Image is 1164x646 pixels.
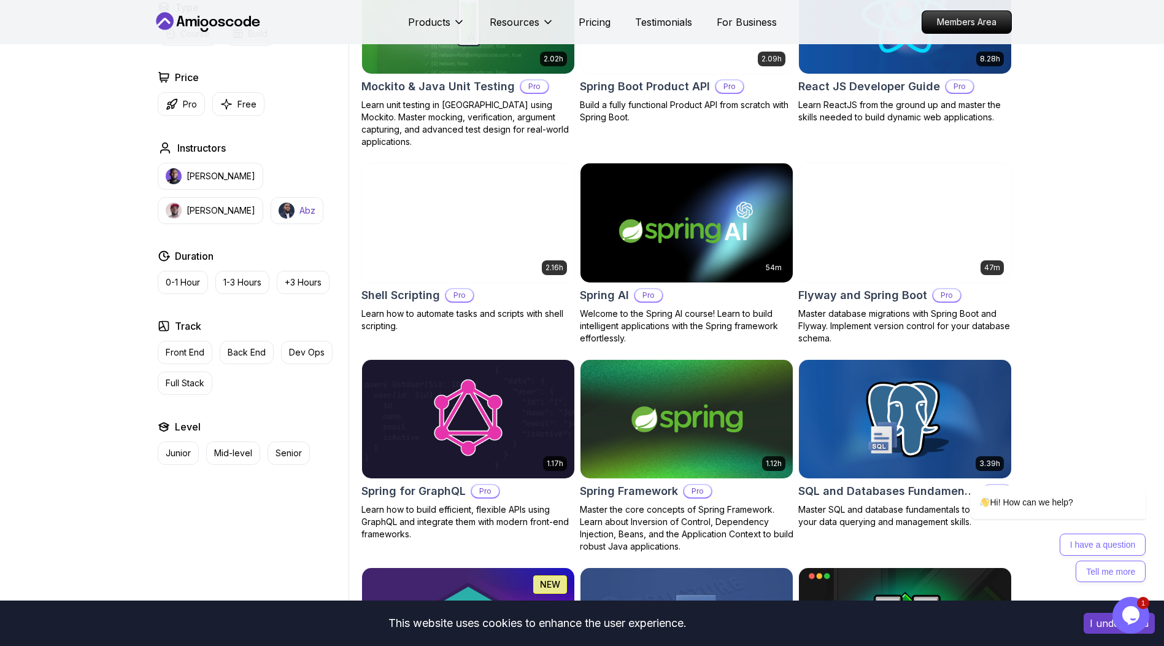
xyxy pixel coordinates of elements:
h2: Flyway and Spring Boot [798,287,927,304]
button: Accept cookies [1084,613,1155,634]
h2: Spring AI [580,287,629,304]
p: Welcome to the Spring AI course! Learn to build intelligent applications with the Spring framewor... [580,308,793,344]
p: 47m [984,263,1000,273]
img: SQL and Databases Fundamentals card [799,360,1011,479]
div: This website uses cookies to enhance the user experience. [9,610,1065,637]
p: Learn how to build efficient, flexible APIs using GraphQL and integrate them with modern front-en... [361,504,575,540]
p: Pro [472,485,499,497]
p: Master database migrations with Spring Boot and Flyway. Implement version control for your databa... [798,308,1012,344]
button: Pro [158,92,205,116]
p: Full Stack [166,377,204,389]
p: 1-3 Hours [223,276,261,289]
p: Pro [635,289,662,302]
p: Pro [716,80,743,93]
button: instructor img[PERSON_NAME] [158,163,263,190]
p: Pro [933,289,960,302]
p: Build a fully functional Product API from scratch with Spring Boot. [580,99,793,123]
button: Back End [220,341,274,364]
p: Products [408,15,450,29]
button: Products [408,15,465,39]
p: 8.28h [980,54,1000,64]
h2: Instructors [177,141,226,155]
p: Abz [299,204,315,217]
button: instructor imgAbz [271,197,323,224]
p: NEW [540,578,560,591]
a: Flyway and Spring Boot card47mFlyway and Spring BootProMaster database migrations with Spring Boo... [798,163,1012,344]
p: Learn unit testing in [GEOGRAPHIC_DATA] using Mockito. Master mocking, verification, argument cap... [361,99,575,148]
h2: Level [175,419,201,434]
img: instructor img [279,203,295,219]
p: Pro [446,289,473,302]
p: Front End [166,346,204,359]
a: Testimonials [635,15,692,29]
p: Pro [684,485,711,497]
button: Dev Ops [281,341,333,364]
p: Resources [490,15,539,29]
p: Learn ReactJS from the ground up and master the skills needed to build dynamic web applications. [798,99,1012,123]
button: Senior [268,442,310,465]
p: Members Area [922,11,1011,33]
img: Spring AI card [580,163,793,282]
button: +3 Hours [277,271,330,294]
img: instructor img [166,168,182,184]
a: Spring Framework card1.12hSpring FrameworkProMaster the core concepts of Spring Framework. Learn ... [580,359,793,553]
img: Spring for GraphQL card [362,360,574,479]
button: Free [212,92,264,116]
button: 1-3 Hours [215,271,269,294]
p: 1.17h [547,459,563,469]
a: Shell Scripting card2.16hShell ScriptingProLearn how to automate tasks and scripts with shell scr... [361,163,575,332]
button: Full Stack [158,372,212,395]
p: Master SQL and database fundamentals to enhance your data querying and management skills. [798,504,1012,528]
h2: Spring Framework [580,483,678,500]
a: Members Area [922,10,1012,34]
p: 1.12h [766,459,782,469]
h2: Price [175,70,199,85]
p: Pro [946,80,973,93]
img: Spring Framework card [580,360,793,479]
a: Spring AI card54mSpring AIProWelcome to the Spring AI course! Learn to build intelligent applicat... [580,163,793,344]
p: Senior [276,447,302,459]
a: For Business [717,15,777,29]
h2: Duration [175,249,214,263]
h2: Mockito & Java Unit Testing [361,78,515,95]
button: 0-1 Hour [158,271,208,294]
p: 2.16h [545,263,563,273]
img: instructor img [166,203,182,219]
button: Junior [158,442,199,465]
img: Flyway and Spring Boot card [799,163,1011,282]
a: Spring for GraphQL card1.17hSpring for GraphQLProLearn how to build efficient, flexible APIs usin... [361,359,575,541]
button: instructor img[PERSON_NAME] [158,197,263,224]
h2: SQL and Databases Fundamentals [798,483,977,500]
p: Master the core concepts of Spring Framework. Learn about Inversion of Control, Dependency Inject... [580,504,793,553]
p: Junior [166,447,191,459]
p: +3 Hours [285,276,322,289]
p: 2.02h [544,54,563,64]
p: Free [237,98,256,111]
iframe: chat widget [931,375,1152,591]
p: Dev Ops [289,346,325,359]
p: 2.09h [761,54,782,64]
h2: Track [175,319,201,333]
a: SQL and Databases Fundamentals card3.39hSQL and Databases FundamentalsProMaster SQL and database ... [798,359,1012,529]
p: 0-1 Hour [166,276,200,289]
p: Pro [521,80,548,93]
p: [PERSON_NAME] [187,204,255,217]
h2: React JS Developer Guide [798,78,940,95]
p: Back End [228,346,266,359]
button: Mid-level [206,442,260,465]
button: Resources [490,15,554,39]
p: 54m [766,263,782,273]
a: Pricing [579,15,611,29]
h2: Spring for GraphQL [361,483,466,500]
p: [PERSON_NAME] [187,170,255,182]
p: Pro [183,98,197,111]
h2: Shell Scripting [361,287,440,304]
